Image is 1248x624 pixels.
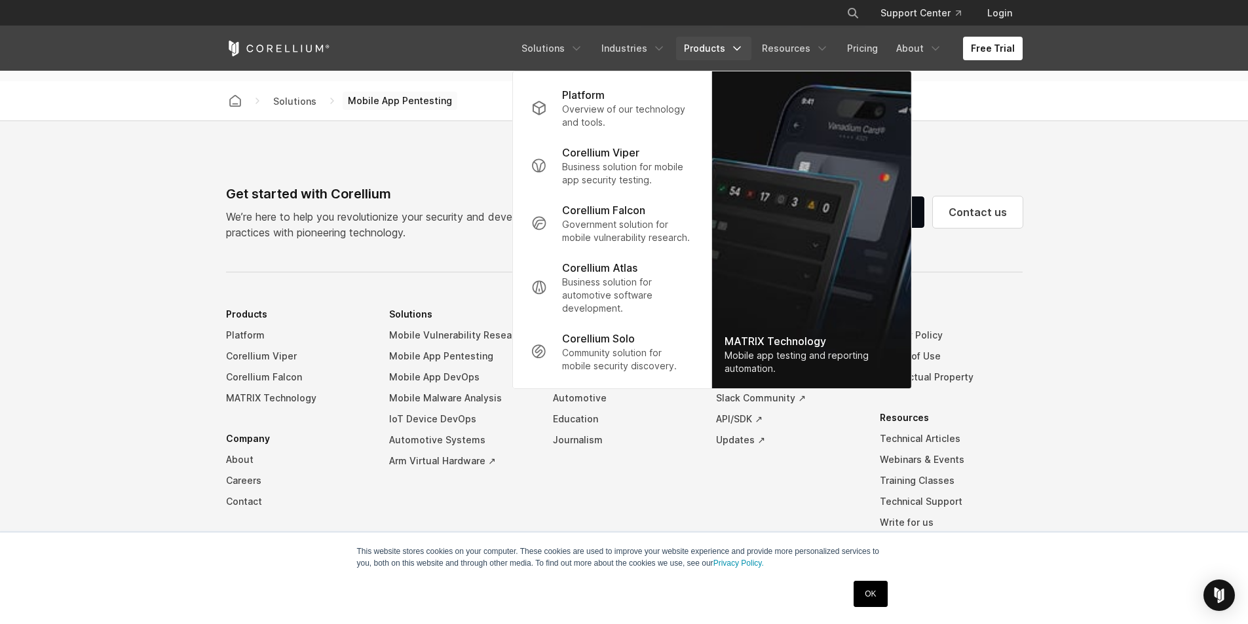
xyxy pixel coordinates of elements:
p: Corellium Viper [562,145,639,160]
p: Business solution for automotive software development. [562,276,692,315]
a: Slack Community ↗ [716,388,859,409]
span: Solutions [268,93,322,109]
div: Navigation Menu [226,304,1023,587]
a: Terms of Use [880,346,1023,367]
a: Corellium Home [226,41,330,56]
a: Login [977,1,1023,25]
a: Corellium Falcon [226,367,369,388]
a: About [888,37,950,60]
a: Platform [226,325,369,346]
p: Community solution for mobile security discovery. [562,346,692,373]
a: Pricing [839,37,886,60]
p: Corellium Falcon [562,202,645,218]
a: Corellium Atlas Business solution for automotive software development. [520,252,703,323]
div: Navigation Menu [831,1,1023,25]
a: Automotive [553,388,696,409]
a: Mobile Malware Analysis [389,388,532,409]
a: Contact us [933,196,1023,228]
a: Corellium Viper Business solution for mobile app security testing. [520,137,703,194]
p: Overview of our technology and tools. [562,103,692,129]
a: MATRIX Technology [226,388,369,409]
p: Business solution for mobile app security testing. [562,160,692,187]
div: Open Intercom Messenger [1203,579,1235,611]
a: Solutions [514,37,591,60]
span: Mobile App Pentesting [343,92,457,110]
div: MATRIX Technology [725,333,898,349]
a: Updates ↗ [716,430,859,450]
a: Journalism [553,430,696,450]
p: We’re here to help you revolutionize your security and development practices with pioneering tech... [226,209,561,240]
a: Write for us [880,512,1023,533]
a: About [226,449,369,470]
div: Mobile app testing and reporting automation. [725,349,898,375]
a: OK [854,581,887,607]
a: Products [676,37,751,60]
button: Search [841,1,865,25]
a: Technical Support [880,491,1023,512]
a: Education [553,409,696,430]
a: Industries [594,37,673,60]
a: Mobile App DevOps [389,367,532,388]
a: Support Center [870,1,972,25]
a: Careers [226,470,369,491]
a: Privacy Policy. [713,559,764,568]
a: Free Trial [963,37,1023,60]
p: Corellium Solo [562,331,635,346]
a: Corellium home [223,92,247,110]
a: Resources [754,37,837,60]
a: Mobile Vulnerability Research [389,325,532,346]
a: Platform Overview of our technology and tools. [520,79,703,137]
a: Corellium Falcon Government solution for mobile vulnerability research. [520,194,703,252]
a: Intellectual Property [880,367,1023,388]
a: API/SDK ↗ [716,409,859,430]
p: Corellium Atlas [562,260,637,276]
a: Webinars & Events [880,449,1023,470]
img: Matrix_WebNav_1x [711,71,911,388]
a: Privacy Policy [880,325,1023,346]
a: Corellium Solo Community solution for mobile security discovery. [520,323,703,380]
a: Mobile App Pentesting [389,346,532,367]
a: Corellium Viper [226,346,369,367]
a: Automotive Systems [389,430,532,450]
a: Arm Virtual Hardware ↗ [389,450,532,471]
a: Training Classes [880,470,1023,491]
div: Solutions [268,94,322,108]
a: MATRIX Technology Mobile app testing and reporting automation. [711,71,911,388]
p: Platform [562,87,605,103]
a: IoT Device DevOps [389,409,532,430]
p: Government solution for mobile vulnerability research. [562,218,692,244]
p: This website stores cookies on your computer. These cookies are used to improve your website expe... [357,545,892,569]
a: Contact [226,491,369,512]
div: Navigation Menu [514,37,1023,60]
div: Get started with Corellium [226,184,561,204]
a: Technical Articles [880,428,1023,449]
